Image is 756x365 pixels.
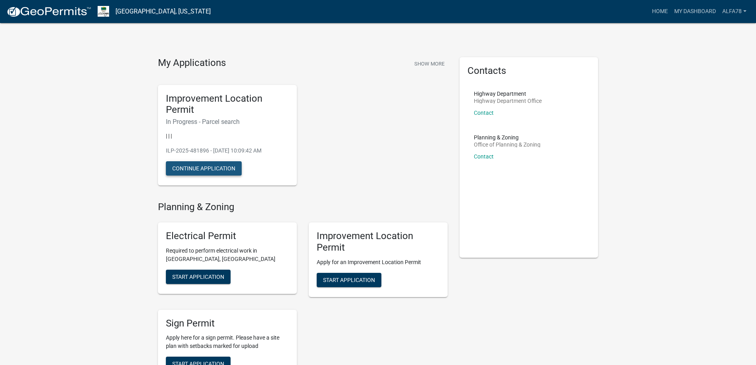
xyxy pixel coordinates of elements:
p: Highway Department [474,91,542,97]
a: Home [649,4,671,19]
p: Highway Department Office [474,98,542,104]
p: ILP-2025-481896 - [DATE] 10:09:42 AM [166,147,289,155]
a: [GEOGRAPHIC_DATA], [US_STATE] [115,5,211,18]
h6: In Progress - Parcel search [166,118,289,126]
h5: Improvement Location Permit [317,230,440,253]
button: Continue Application [166,161,242,176]
a: Contact [474,110,494,116]
h5: Contacts [467,65,591,77]
h4: My Applications [158,57,226,69]
img: Morgan County, Indiana [98,6,109,17]
h4: Planning & Zoning [158,201,448,213]
p: Apply for an Improvement Location Permit [317,258,440,267]
a: My Dashboard [671,4,719,19]
button: Start Application [166,270,231,284]
a: Contact [474,153,494,160]
h5: Improvement Location Permit [166,93,289,116]
p: Required to perform electrical work in [GEOGRAPHIC_DATA], [GEOGRAPHIC_DATA] [166,247,289,263]
h5: Electrical Permit [166,230,289,242]
button: Start Application [317,273,381,287]
h5: Sign Permit [166,318,289,329]
a: Alfa78 [719,4,750,19]
button: Show More [411,57,448,70]
p: Office of Planning & Zoning [474,142,541,147]
p: | | | [166,132,289,140]
span: Start Application [323,276,375,283]
span: Start Application [172,273,224,280]
p: Apply here for a sign permit. Please have a site plan with setbacks marked for upload [166,334,289,350]
p: Planning & Zoning [474,135,541,140]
